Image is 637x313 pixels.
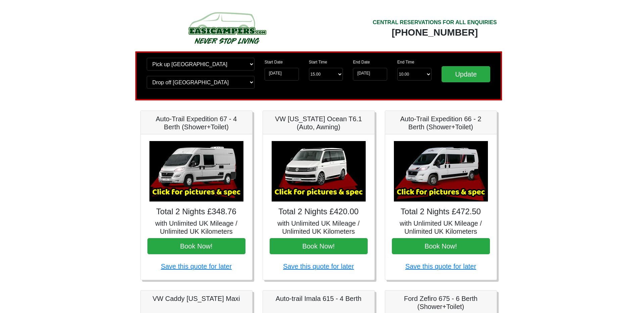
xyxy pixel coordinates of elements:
[394,141,488,202] img: Auto-Trail Expedition 66 - 2 Berth (Shower+Toilet)
[373,27,497,39] div: [PHONE_NUMBER]
[270,238,368,254] button: Book Now!
[392,115,490,131] h5: Auto-Trail Expedition 66 - 2 Berth (Shower+Toilet)
[392,295,490,311] h5: Ford Zefiro 675 - 6 Berth (Shower+Toilet)
[161,263,232,270] a: Save this quote for later
[373,18,497,27] div: CENTRAL RESERVATIONS FOR ALL ENQUIRIES
[149,141,243,202] img: Auto-Trail Expedition 67 - 4 Berth (Shower+Toilet)
[405,263,476,270] a: Save this quote for later
[147,115,245,131] h5: Auto-Trail Expedition 67 - 4 Berth (Shower+Toilet)
[392,219,490,235] h5: with Unlimited UK Mileage / Unlimited UK Kilometers
[147,219,245,235] h5: with Unlimited UK Mileage / Unlimited UK Kilometers
[147,295,245,303] h5: VW Caddy [US_STATE] Maxi
[283,263,354,270] a: Save this quote for later
[272,141,366,202] img: VW California Ocean T6.1 (Auto, Awning)
[392,207,490,217] h4: Total 2 Nights £472.50
[163,9,291,46] img: campers-checkout-logo.png
[270,295,368,303] h5: Auto-trail Imala 615 - 4 Berth
[309,59,327,65] label: Start Time
[397,59,414,65] label: End Time
[270,115,368,131] h5: VW [US_STATE] Ocean T6.1 (Auto, Awning)
[270,219,368,235] h5: with Unlimited UK Mileage / Unlimited UK Kilometers
[442,66,491,82] input: Update
[265,59,283,65] label: Start Date
[147,207,245,217] h4: Total 2 Nights £348.76
[147,238,245,254] button: Book Now!
[270,207,368,217] h4: Total 2 Nights £420.00
[392,238,490,254] button: Book Now!
[353,68,387,81] input: Return Date
[353,59,370,65] label: End Date
[265,68,299,81] input: Start Date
